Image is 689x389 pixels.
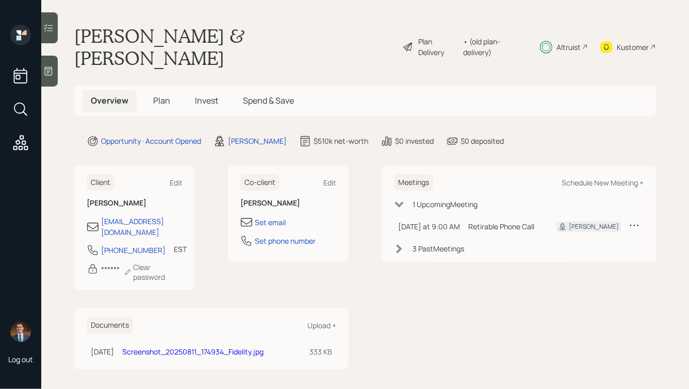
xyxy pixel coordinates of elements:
[170,178,183,188] div: Edit
[240,174,280,191] h6: Co-client
[309,346,332,357] div: 333 KB
[419,36,458,58] div: Plan Delivery
[468,221,540,232] div: Retirable Phone Call
[240,199,336,208] h6: [PERSON_NAME]
[461,136,504,146] div: $0 deposited
[101,216,183,238] div: [EMAIL_ADDRESS][DOMAIN_NAME]
[228,136,287,146] div: [PERSON_NAME]
[562,178,644,188] div: Schedule New Meeting +
[617,42,649,53] div: Kustomer
[195,95,218,106] span: Invest
[413,243,464,254] div: 3 Past Meeting s
[91,346,114,357] div: [DATE]
[10,322,31,342] img: hunter_neumayer.jpg
[87,174,114,191] h6: Client
[8,354,33,364] div: Log out
[87,199,183,208] h6: [PERSON_NAME]
[323,178,336,188] div: Edit
[174,244,187,255] div: EST
[314,136,368,146] div: $510k net-worth
[394,174,433,191] h6: Meetings
[398,221,460,232] div: [DATE] at 9:00 AM
[101,136,201,146] div: Opportunity · Account Opened
[101,245,166,256] div: [PHONE_NUMBER]
[569,222,619,231] div: [PERSON_NAME]
[91,95,128,106] span: Overview
[74,25,394,69] h1: [PERSON_NAME] & [PERSON_NAME]
[122,347,264,357] a: Screenshot_20250811_174934_Fidelity.jpg
[556,42,581,53] div: Altruist
[255,217,286,228] div: Set email
[413,199,478,210] div: 1 Upcoming Meeting
[243,95,294,106] span: Spend & Save
[395,136,434,146] div: $0 invested
[87,317,133,334] h6: Documents
[464,36,527,58] div: • (old plan-delivery)
[255,235,316,246] div: Set phone number
[124,262,183,282] div: Clear password
[153,95,170,106] span: Plan
[307,320,336,330] div: Upload +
